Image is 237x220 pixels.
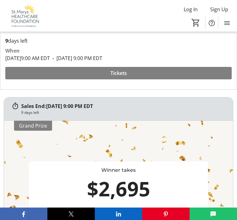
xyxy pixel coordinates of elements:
img: St. Marys Healthcare Foundation's Logo [4,4,45,28]
div: $2,695 [31,174,206,204]
button: Menu [221,17,233,29]
span: [DATE] 9:00 PM EDT [46,103,93,110]
div: Grand Prize [14,121,52,131]
span: Sign Up [210,6,228,13]
button: Cart [190,17,201,28]
div: When [5,47,20,55]
span: Sales End: [21,103,46,110]
button: Help [206,17,218,29]
span: [DATE] 9:00 PM EDT [50,55,102,62]
div: 9 days left [21,110,39,116]
button: LinkedIn [95,208,142,220]
span: Log In [184,6,198,13]
button: SMS [190,208,237,220]
div: Winner takes [31,167,206,174]
button: Log In [179,4,203,14]
span: [DATE] 9:00 AM EDT [5,55,50,62]
p: days left [5,37,232,45]
span: - [50,55,56,62]
button: Tickets [5,67,232,80]
button: Sign Up [205,4,233,14]
span: Tickets [110,70,127,77]
button: Pinterest [142,208,190,220]
span: 9 [5,38,8,44]
button: X [47,208,95,220]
